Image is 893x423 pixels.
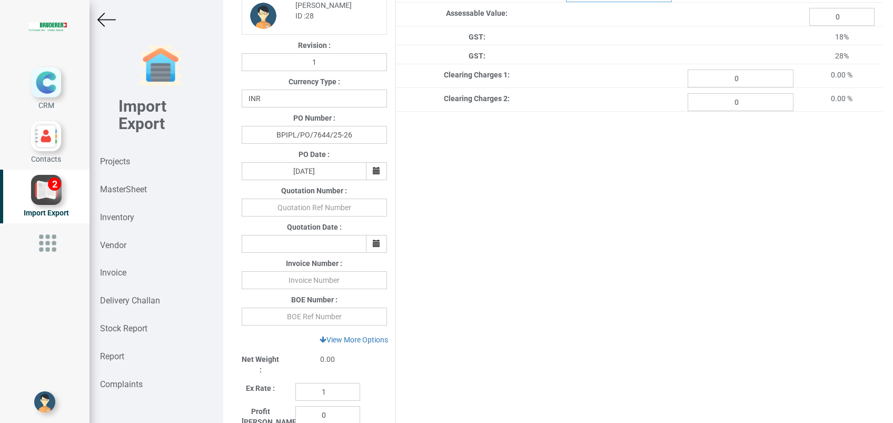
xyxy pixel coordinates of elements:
div: 2 [48,178,61,191]
strong: Complaints [100,379,143,389]
strong: Projects [100,156,130,166]
label: GST: [469,32,485,42]
strong: Inventory [100,212,134,222]
span: 0.00 % [831,94,852,103]
label: Revision : [298,40,331,51]
label: Clearing Charges 2: [444,93,510,104]
label: Currency Type : [289,76,340,87]
label: Ex Rate : [246,383,275,394]
img: DP [250,3,276,29]
input: Revision [242,53,387,71]
input: Invoice Number [242,271,387,289]
strong: MasterSheet [100,184,147,194]
span: 28% [835,52,849,60]
span: Contacts [31,155,61,163]
strong: Stock Report [100,323,147,333]
strong: Delivery Challan [100,296,160,306]
strong: Report [100,351,124,361]
strong: Vendor [100,240,126,250]
span: CRM [38,101,54,110]
label: Quotation Number : [281,185,347,196]
input: BOE Ref Number [242,308,387,326]
input: Quotation Ref Number [242,199,387,217]
span: Import Export [24,209,69,217]
span: 0.00 % [831,71,852,79]
b: Import Export [118,97,166,133]
a: View More Options [313,331,395,349]
label: Net Weight : [242,354,280,375]
label: PO Number : [293,113,335,123]
label: Quotation Date : [287,222,342,232]
label: GST: [469,51,485,61]
span: 18% [835,33,849,41]
label: Assessable Value: [446,8,508,18]
img: garage-closed.png [140,45,182,87]
label: Clearing Charges 1: [444,70,510,80]
strong: Invoice [100,268,126,278]
label: BOE Number : [291,294,338,305]
input: PO Number [242,126,387,144]
span: 0.00 [320,355,335,363]
strong: 28 [305,12,314,20]
label: PO Date : [299,149,330,160]
label: Invoice Number : [286,258,342,269]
